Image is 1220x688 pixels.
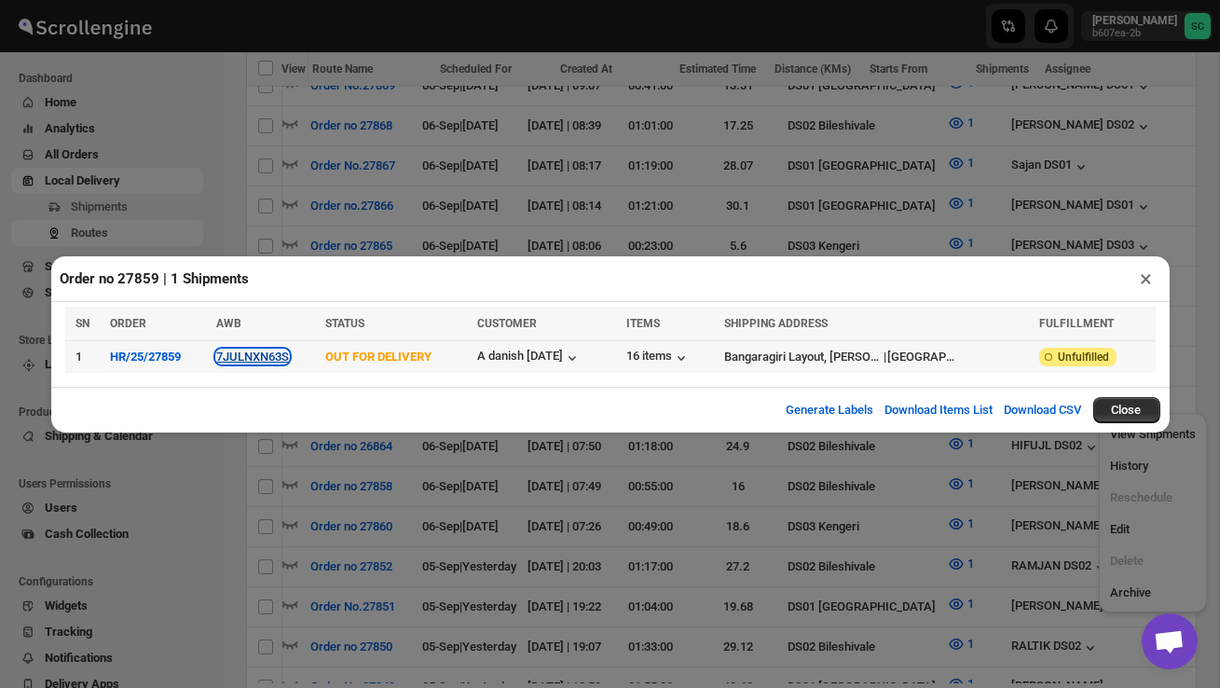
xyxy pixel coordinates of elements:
[325,317,364,330] span: STATUS
[477,317,537,330] span: CUSTOMER
[1039,317,1114,330] span: FULFILLMENT
[874,392,1005,429] button: Download Items List
[477,349,582,367] button: A danish [DATE]
[1058,350,1109,365] span: Unfulfilled
[724,317,828,330] span: SHIPPING ADDRESS
[887,348,956,366] div: [GEOGRAPHIC_DATA]
[110,317,146,330] span: ORDER
[61,269,250,288] h2: Order no 27859 | 1 Shipments
[110,350,181,364] button: HR/25/27859
[626,317,660,330] span: ITEMS
[724,348,1027,366] div: |
[994,392,1093,429] button: Download CSV
[1133,266,1160,292] button: ×
[216,317,241,330] span: AWB
[626,349,691,367] button: 16 items
[1093,397,1160,423] button: Close
[775,392,885,429] button: Generate Labels
[76,317,90,330] span: SN
[325,350,432,364] span: OUT FOR DELIVERY
[724,348,883,366] div: Bangaragiri Layout, [PERSON_NAME]
[65,340,105,373] td: 1
[216,350,289,364] button: 7JULNXN63S
[1142,613,1198,669] a: Open chat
